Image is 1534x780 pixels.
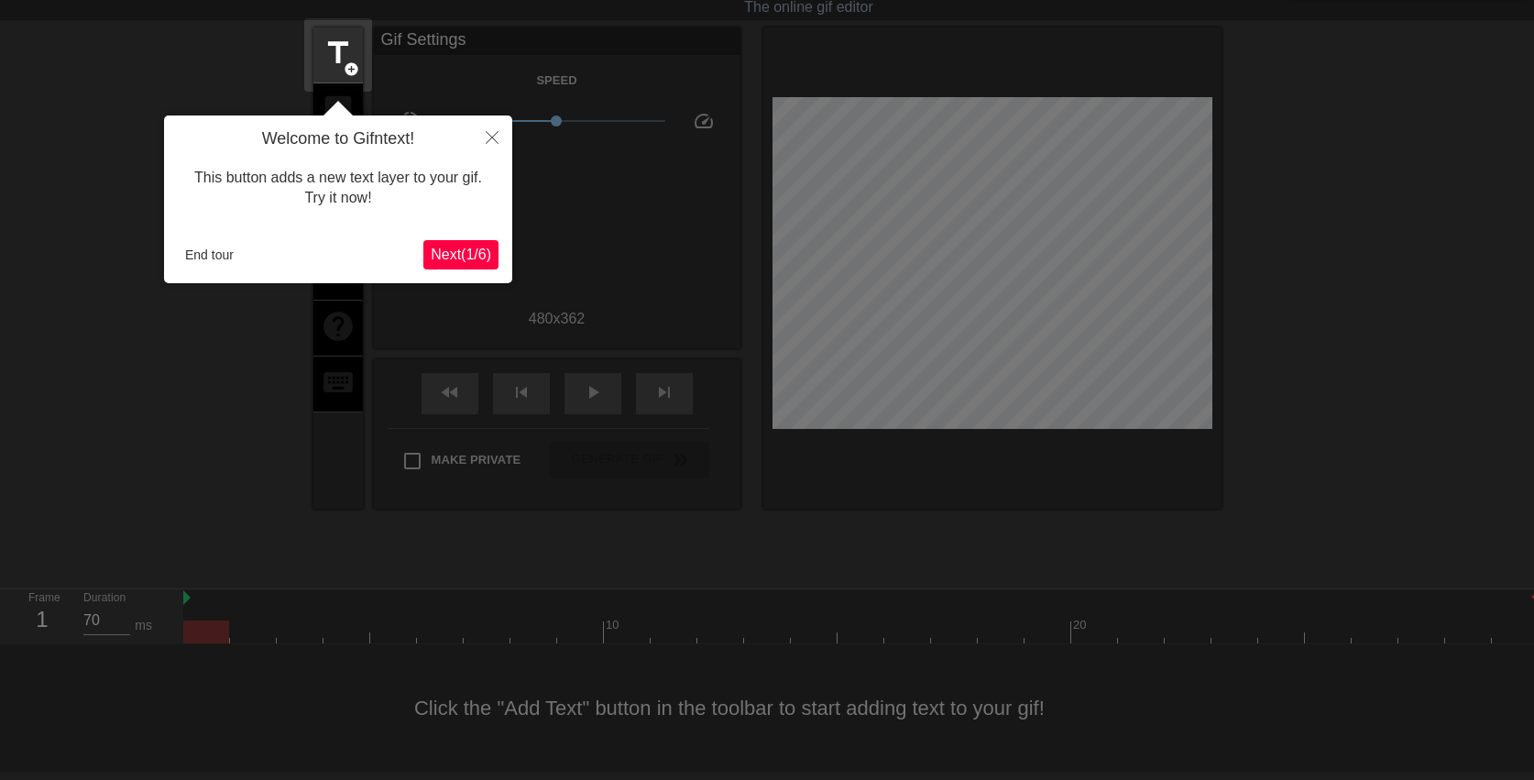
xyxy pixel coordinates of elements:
button: End tour [178,241,241,269]
h4: Welcome to Gifntext! [178,129,499,149]
span: Next ( 1 / 6 ) [431,247,491,262]
button: Next [423,240,499,269]
button: Close [472,115,512,158]
div: This button adds a new text layer to your gif. Try it now! [178,149,499,227]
